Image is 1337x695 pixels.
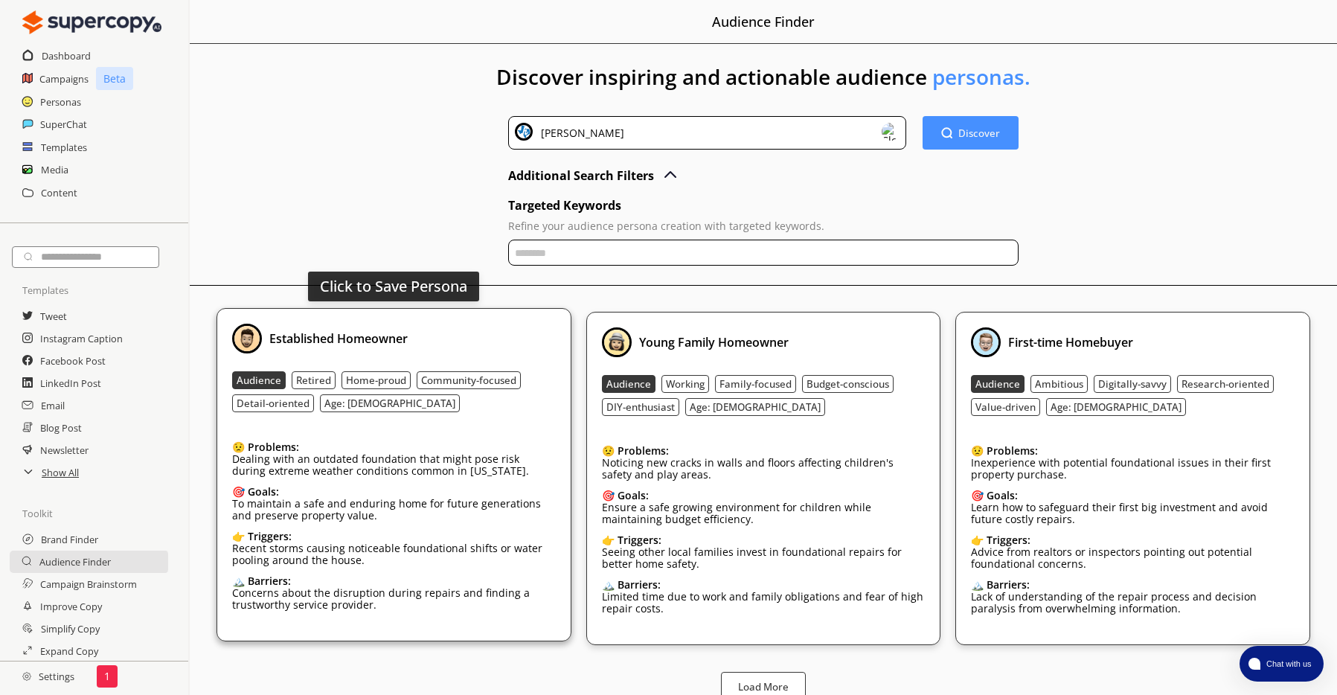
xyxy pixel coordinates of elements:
[232,441,556,453] div: 😟
[975,400,1036,414] b: Value-driven
[40,305,67,327] h2: Tweet
[41,136,87,158] a: Templates
[508,164,679,187] button: advanced-inputs
[41,182,77,204] a: Content
[882,123,900,141] img: Close
[738,680,789,694] b: Load More
[666,377,705,391] b: Working
[971,375,1025,393] button: Audience
[971,534,1295,546] div: 👉
[1035,377,1083,391] b: Ambitious
[1030,375,1088,393] button: Ambitious
[602,579,926,591] div: 🏔️
[232,531,556,542] div: 👉
[237,397,310,410] b: Detail-oriented
[602,327,632,357] img: Profile Picture
[42,461,79,484] a: Show All
[40,350,106,372] a: Facebook Post
[232,498,556,522] p: To maintain a safe and enduring home for future generations and preserve property value.
[602,490,926,502] div: 🎯
[987,488,1018,502] b: Goals:
[39,68,89,90] a: Campaigns
[975,377,1020,391] b: Audience
[639,334,789,350] b: Young Family Homeowner
[606,400,675,414] b: DIY-enthusiast
[296,374,331,387] b: Retired
[190,44,1337,116] h1: Discover inspiring and actionable audience
[269,330,408,347] b: Established Homeowner
[232,486,556,498] div: 🎯
[40,113,87,135] h2: SuperChat
[719,377,792,391] b: Family-focused
[324,397,455,410] b: Age: [DEMOGRAPHIC_DATA]
[971,546,1295,570] p: Advice from realtors or inspectors pointing out potential foundational concerns.
[712,7,815,36] h2: Audience Finder
[232,394,314,412] button: Detail-oriented
[923,116,1019,150] button: Discover
[971,398,1040,416] button: Value-driven
[248,484,279,499] b: Goals:
[802,375,894,393] button: Budget-conscious
[508,220,1019,232] p: Refine your audience persona creation with targeted keywords.
[237,374,281,387] b: Audience
[292,371,336,389] button: Retired
[971,591,1295,615] p: Lack of understanding of the repair process and decision paralysis from overwhelming information.
[232,575,556,587] div: 🏔️
[40,439,89,461] a: Newsletter
[417,371,521,389] button: Community-focused
[248,574,291,588] b: Barriers:
[602,375,655,393] button: Audience
[807,377,889,391] b: Budget-conscious
[508,194,1019,217] h2: Targeted Keywords
[932,63,1030,91] span: personas.
[96,67,133,90] p: Beta
[232,453,556,477] p: Dealing with an outdated foundation that might pose risk during extreme weather conditions common...
[40,327,123,350] a: Instagram Caption
[40,372,101,394] a: LinkedIn Post
[508,164,654,187] h2: Additional Search Filters
[1008,334,1133,350] b: First-time Homebuyer
[602,546,926,570] p: Seeing other local families invest in foundational repairs for better home safety.
[104,670,110,682] p: 1
[690,400,821,414] b: Age: [DEMOGRAPHIC_DATA]
[958,126,1000,140] b: Discover
[41,158,68,181] h2: Media
[40,640,98,662] a: Expand Copy
[39,551,111,573] h2: Audience Finder
[1046,398,1186,416] button: Age: [DEMOGRAPHIC_DATA]
[971,327,1001,357] img: Profile Picture
[232,587,556,611] p: Concerns about the disruption during repairs and finding a trustworthy service provider.
[618,488,649,502] b: Goals:
[987,533,1030,547] b: Triggers:
[40,595,102,618] a: Improve Copy
[1051,400,1182,414] b: Age: [DEMOGRAPHIC_DATA]
[248,440,299,454] b: Problems:
[971,502,1295,525] p: Learn how to safeguard their first big investment and avoid future costly repairs.
[602,398,679,416] button: DIY-enthusiast
[40,417,82,439] a: Blog Post
[1182,377,1269,391] b: Research-oriented
[342,371,411,389] button: Home-proud
[1094,375,1171,393] button: Digitally-savvy
[232,542,556,566] p: Recent storms causing noticeable foundational shifts or water pooling around the house.
[232,324,262,353] img: Profile Picture
[618,443,669,458] b: Problems:
[536,123,624,143] div: [PERSON_NAME]
[232,371,286,389] button: Audience
[987,443,1038,458] b: Problems:
[618,577,661,592] b: Barriers:
[602,502,926,525] p: Ensure a safe growing environment for children while maintaining budget efficiency.
[22,672,31,681] img: Close
[602,591,926,615] p: Limited time due to work and family obligations and fear of high repair costs.
[41,528,98,551] a: Brand Finder
[661,375,709,393] button: Working
[971,579,1295,591] div: 🏔️
[42,45,91,67] a: Dashboard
